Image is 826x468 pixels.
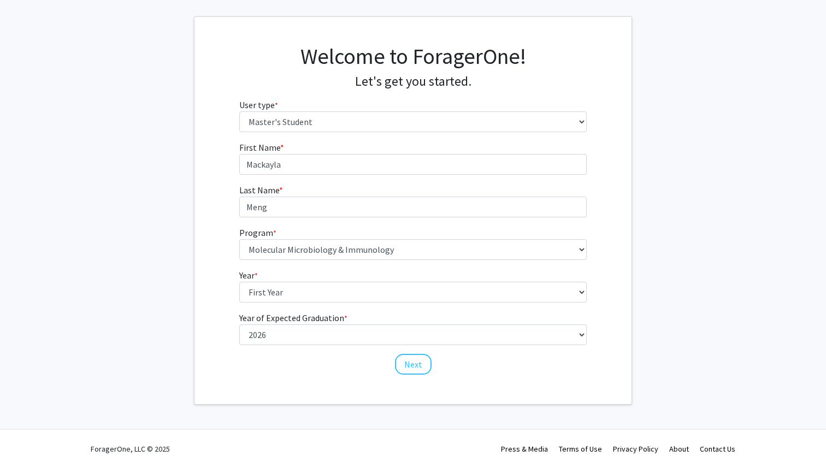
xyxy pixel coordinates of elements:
label: Year of Expected Graduation [239,311,347,324]
span: Last Name [239,185,279,196]
button: Next [395,354,432,375]
label: Program [239,226,276,239]
a: Terms of Use [559,444,602,454]
div: ForagerOne, LLC © 2025 [91,430,170,468]
h4: Let's get you started. [239,74,587,90]
iframe: Chat [8,419,46,460]
label: Year [239,269,258,282]
a: Contact Us [700,444,735,454]
a: Press & Media [501,444,548,454]
h1: Welcome to ForagerOne! [239,43,587,69]
span: First Name [239,142,280,153]
a: Privacy Policy [613,444,658,454]
label: User type [239,98,278,111]
a: About [669,444,689,454]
